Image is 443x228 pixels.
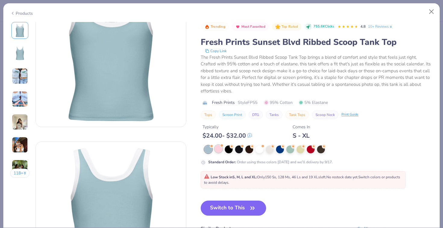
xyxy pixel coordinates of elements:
button: 118+ [10,169,30,178]
button: Screen Print [219,111,246,119]
img: User generated content [12,68,28,84]
div: Comes In [293,124,310,130]
button: Badge Button [272,23,301,31]
button: Scoop Neck [312,111,338,119]
button: Badge Button [201,23,228,31]
img: Top Rated sort [275,24,280,29]
div: Fresh Prints Sunset Blvd Ribbed Scoop Tank Top [201,36,433,48]
span: Fresh Prints [212,99,235,106]
img: Most Favorited sort [235,24,240,29]
span: 95% Cotton [264,99,293,106]
span: No restock date yet. [326,175,358,180]
span: Most Favorited [241,25,265,28]
div: S - XL [293,132,310,139]
button: Close [426,6,437,17]
strong: Low Stock in S, M, L and XL : [211,175,257,180]
span: 4.8 [360,24,366,29]
div: Typically [203,124,252,130]
div: Products [10,10,33,17]
button: Tanks [266,111,282,119]
img: User generated content [12,114,28,130]
img: User generated content [12,137,28,153]
button: Badge Button [232,23,269,31]
div: Print Guide [341,112,358,117]
span: Only 150 Ss, 128 Ms, 46 Ls and 19 XLs left. Switch colors or products to avoid delays. [204,175,400,185]
button: Tops [201,111,216,119]
img: brand logo [201,100,209,105]
a: 10+ Reviews [368,24,393,29]
img: Front [13,23,27,38]
img: Trending sort [205,24,209,29]
div: The Fresh Prints Sunset Blvd Ribbed Scoop Tank Top brings a blend of comfort and style that feels... [201,54,433,95]
span: 5% Elastane [299,99,328,106]
span: Style FP55 [238,99,257,106]
span: Trending [211,25,225,28]
strong: Standard Order : [208,160,236,164]
button: Switch to This [201,201,266,216]
img: User generated content [12,91,28,107]
div: Order using these colors [DATE] and we’ll delivery by 9/17. [208,159,333,165]
button: DTG [249,111,263,119]
img: Back [13,46,27,61]
div: 4.8 Stars [338,22,358,32]
button: Tank Tops [285,111,309,119]
div: $ 24.00 - $ 32.00 [203,132,252,139]
button: copy to clipboard [203,48,228,54]
span: Top Rated [281,25,298,28]
img: User generated content [12,160,28,176]
span: 755.6K Clicks [313,24,334,29]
